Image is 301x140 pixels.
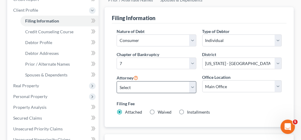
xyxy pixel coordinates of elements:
span: Debtor Profile [25,40,52,45]
span: Credit Counseling Course [25,29,73,34]
span: Installments [187,109,210,115]
span: Attached [125,109,142,115]
span: Personal Property [13,94,47,99]
a: Secured Claims [8,113,99,124]
a: Spouses & Dependents [20,70,99,80]
span: Waived [158,109,171,115]
span: Secured Claims [13,115,42,121]
label: Attorney [117,74,138,81]
span: Filing Information [25,18,59,23]
span: Spouses & Dependents [25,72,67,77]
span: Property Analysis [13,105,46,110]
label: Type of Debtor [202,28,230,34]
a: Debtor Addresses [20,48,99,59]
iframe: Intercom live chat [281,120,295,134]
span: Client Profile [13,7,38,13]
a: Debtor Profile [20,37,99,48]
span: 5 [293,120,298,124]
label: Filing Fee [117,100,282,107]
a: Filing Information [20,16,99,26]
span: Unsecured Priority Claims [13,126,63,131]
a: Prior / Alternate Names [20,59,99,70]
span: Debtor Addresses [25,51,59,56]
label: Nature of Debt [117,28,145,34]
a: Unsecured Priority Claims [8,124,99,134]
label: Chapter of Bankruptcy [117,51,159,58]
a: Property Analysis [8,102,99,113]
div: Filing Information [112,14,155,22]
span: Prior / Alternate Names [25,61,70,67]
span: Real Property [13,83,39,88]
a: Credit Counseling Course [20,26,99,37]
label: District [202,51,216,58]
label: Office Location [202,74,231,80]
